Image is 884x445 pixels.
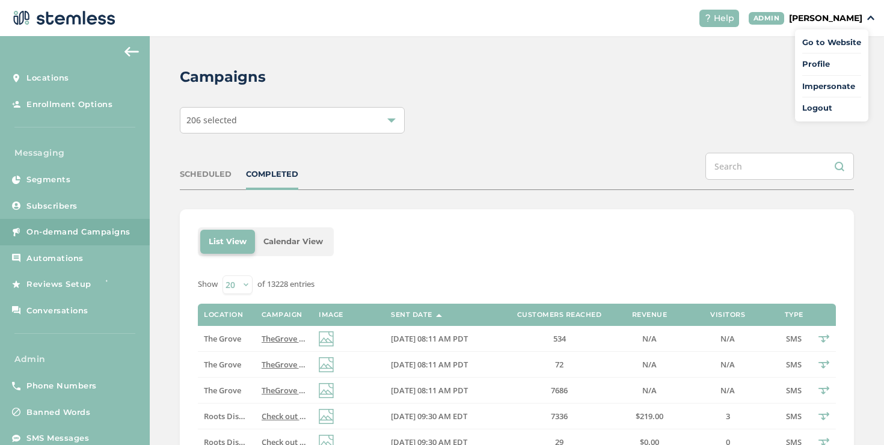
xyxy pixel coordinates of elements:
[198,278,218,290] label: Show
[204,333,241,344] span: The Grove
[802,102,861,114] a: Logout
[505,360,613,370] label: 72
[391,385,493,396] label: 09/02/2025 08:11 AM PDT
[505,411,613,422] label: 7336
[786,333,802,344] span: SMS
[782,385,806,396] label: SMS
[100,272,124,296] img: glitter-stars-b7820f95.gif
[636,411,663,422] span: $219.00
[262,385,307,396] label: TheGrove La Mesa: You have a new notification waiting for you, {first_name}! Reply END to cancel
[786,411,802,422] span: SMS
[26,253,84,265] span: Automations
[714,12,734,25] span: Help
[262,311,302,319] label: Campaign
[555,359,563,370] span: 72
[551,411,568,422] span: 7336
[124,47,139,57] img: icon-arrow-back-accent-c549486e.svg
[391,411,467,422] span: [DATE] 09:30 AM EDT
[782,411,806,422] label: SMS
[186,114,237,126] span: 206 selected
[262,334,307,344] label: TheGrove La Mesa: You have a new notification waiting for you, {first_name}! Reply END to cancel
[26,174,70,186] span: Segments
[200,230,255,254] li: List View
[262,359,624,370] span: TheGrove La Mesa: You have a new notification waiting for you, {first_name}! Reply END to cancel
[642,333,657,344] span: N/A
[551,385,568,396] span: 7686
[262,411,307,422] label: Check out our new deals at Roots! Reply END to cancel
[802,37,861,49] a: Go to Website
[257,278,315,290] label: of 13228 entries
[867,16,874,20] img: icon_down-arrow-small-66adaf34.svg
[704,14,711,22] img: icon-help-white-03924b79.svg
[824,387,884,445] iframe: Chat Widget
[686,411,770,422] label: 3
[802,81,861,93] span: Impersonate
[505,385,613,396] label: 7686
[26,99,112,111] span: Enrollment Options
[262,385,624,396] span: TheGrove La Mesa: You have a new notification waiting for you, {first_name}! Reply END to cancel
[180,66,266,88] h2: Campaigns
[686,385,770,396] label: N/A
[436,314,442,317] img: icon-sort-1e1d7615.svg
[625,411,674,422] label: $219.00
[26,72,69,84] span: Locations
[710,311,745,319] label: Visitors
[625,385,674,396] label: N/A
[204,311,243,319] label: Location
[319,357,334,372] img: icon-img-d887fa0c.svg
[749,12,785,25] div: ADMIN
[782,334,806,344] label: SMS
[391,334,493,344] label: 09/02/2025 08:11 AM PDT
[262,333,624,344] span: TheGrove La Mesa: You have a new notification waiting for you, {first_name}! Reply END to cancel
[262,360,307,370] label: TheGrove La Mesa: You have a new notification waiting for you, {first_name}! Reply END to cancel
[642,359,657,370] span: N/A
[786,359,802,370] span: SMS
[505,334,613,344] label: 534
[802,58,861,70] a: Profile
[625,360,674,370] label: N/A
[26,305,88,317] span: Conversations
[26,278,91,290] span: Reviews Setup
[204,411,287,422] span: Roots Dispensary - Rec
[632,311,668,319] label: Revenue
[642,385,657,396] span: N/A
[782,360,806,370] label: SMS
[391,411,493,422] label: 09/02/2025 09:30 AM EDT
[26,432,89,444] span: SMS Messages
[246,168,298,180] div: COMPLETED
[720,333,735,344] span: N/A
[262,411,462,422] span: Check out our new deals at Roots! Reply END to cancel
[789,12,862,25] p: [PERSON_NAME]
[204,360,249,370] label: The Grove
[391,333,468,344] span: [DATE] 08:11 AM PDT
[391,385,468,396] span: [DATE] 08:11 AM PDT
[26,407,90,419] span: Banned Words
[786,385,802,396] span: SMS
[204,385,241,396] span: The Grove
[319,331,334,346] img: icon-img-d887fa0c.svg
[785,311,803,319] label: Type
[705,153,854,180] input: Search
[26,380,97,392] span: Phone Numbers
[10,6,115,30] img: logo-dark-0685b13c.svg
[319,383,334,398] img: icon-img-d887fa0c.svg
[726,411,730,422] span: 3
[517,311,602,319] label: Customers Reached
[204,385,249,396] label: The Grove
[180,168,232,180] div: SCHEDULED
[255,230,331,254] li: Calendar View
[686,360,770,370] label: N/A
[26,200,78,212] span: Subscribers
[720,359,735,370] span: N/A
[391,311,432,319] label: Sent Date
[319,409,334,424] img: icon-img-d887fa0c.svg
[319,311,343,319] label: Image
[686,334,770,344] label: N/A
[204,359,241,370] span: The Grove
[625,334,674,344] label: N/A
[26,226,130,238] span: On-demand Campaigns
[204,411,249,422] label: Roots Dispensary - Rec
[553,333,566,344] span: 534
[391,360,493,370] label: 09/02/2025 08:11 AM PDT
